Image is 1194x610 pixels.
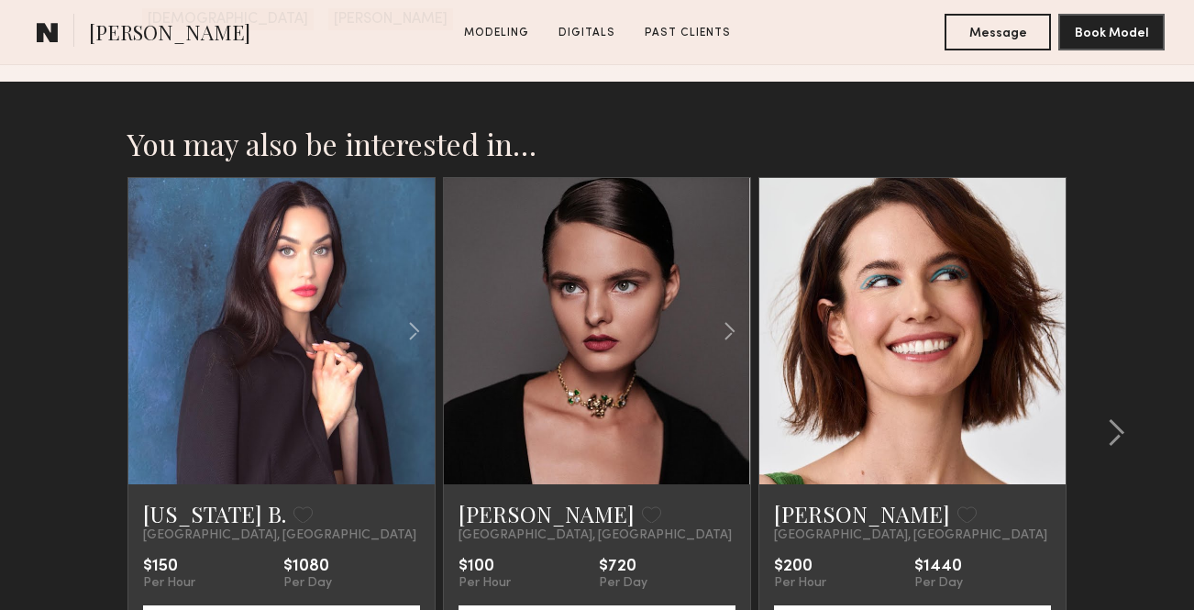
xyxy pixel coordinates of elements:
[551,25,623,41] a: Digitals
[143,528,416,543] span: [GEOGRAPHIC_DATA], [GEOGRAPHIC_DATA]
[459,558,511,576] div: $100
[143,576,195,591] div: Per Hour
[457,25,536,41] a: Modeling
[945,14,1051,50] button: Message
[1058,14,1165,50] button: Book Model
[459,528,732,543] span: [GEOGRAPHIC_DATA], [GEOGRAPHIC_DATA]
[599,576,647,591] div: Per Day
[599,558,647,576] div: $720
[283,576,332,591] div: Per Day
[914,576,963,591] div: Per Day
[143,558,195,576] div: $150
[637,25,738,41] a: Past Clients
[774,558,826,576] div: $200
[1058,24,1165,39] a: Book Model
[283,558,332,576] div: $1080
[914,558,963,576] div: $1440
[774,499,950,528] a: [PERSON_NAME]
[774,576,826,591] div: Per Hour
[127,126,1067,162] h2: You may also be interested in…
[459,576,511,591] div: Per Hour
[459,499,635,528] a: [PERSON_NAME]
[143,499,286,528] a: [US_STATE] B.
[89,18,250,50] span: [PERSON_NAME]
[774,528,1047,543] span: [GEOGRAPHIC_DATA], [GEOGRAPHIC_DATA]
